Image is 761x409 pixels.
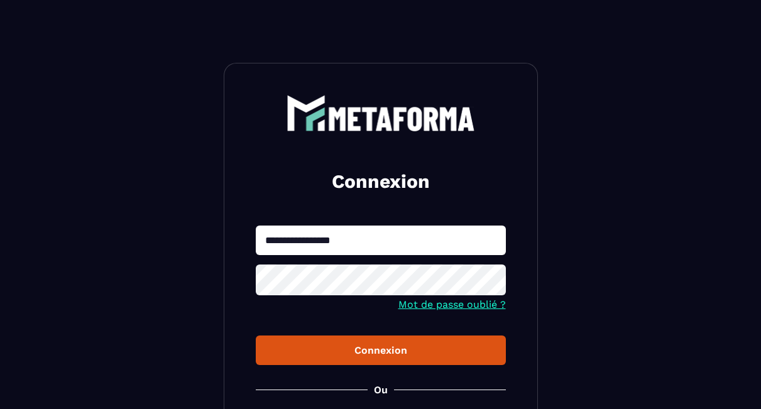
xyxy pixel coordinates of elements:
[266,344,496,356] div: Connexion
[256,95,506,131] a: logo
[271,169,491,194] h2: Connexion
[374,384,388,396] p: Ou
[398,298,506,310] a: Mot de passe oublié ?
[287,95,475,131] img: logo
[256,335,506,365] button: Connexion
